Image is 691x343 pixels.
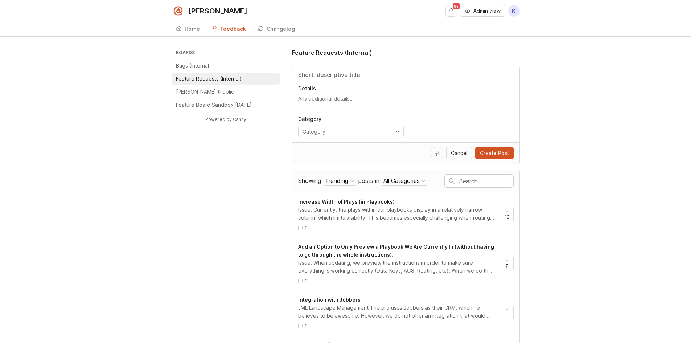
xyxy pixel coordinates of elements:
[453,3,460,9] span: 99
[176,62,211,69] p: Bugs (Internal)
[298,95,514,110] textarea: Details
[172,22,205,37] a: Home
[305,278,308,284] span: 0
[172,86,280,98] a: [PERSON_NAME] (Public)
[505,214,510,220] span: 13
[512,7,516,15] span: K
[460,5,505,17] button: Admin view
[174,48,280,58] h3: Boards
[298,115,404,123] p: Category
[172,60,280,72] a: Bugs (Internal)
[501,305,514,320] button: 1
[204,115,247,123] a: Powered by Canny
[298,243,501,284] a: Add an Option to Only Preview a Playbook We Are Currently In (without having to go through the wh...
[176,101,252,109] p: Feature Board Sandbox [DATE]
[480,150,509,157] span: Create Post
[325,177,348,185] div: Trending
[172,73,280,85] a: Feature Requests (Internal)
[207,22,251,37] a: Feedback
[221,26,246,32] div: Feedback
[254,22,300,37] a: Changelog
[298,244,494,258] span: Add an Option to Only Preview a Playbook We Are Currently In (without having to go through the wh...
[298,199,395,205] span: Increase Width of Plays (in Playbooks)
[392,129,403,135] svg: toggle icon
[176,75,242,82] p: Feature Requests (Internal)
[188,7,247,15] div: [PERSON_NAME]
[446,147,472,159] button: Cancel
[298,177,321,184] span: Showing
[298,126,404,138] div: toggle menu
[298,85,514,92] p: Details
[298,198,501,231] a: Increase Width of Plays (in Playbooks)Issue: Currently, the plays within our playbooks display in...
[172,99,280,111] a: Feature Board Sandbox [DATE]
[508,5,520,17] button: K
[324,176,356,186] button: Showing
[475,147,514,159] button: Create Post
[185,26,200,32] div: Home
[383,177,420,185] div: All Categories
[172,4,185,17] img: Smith.ai logo
[501,256,514,271] button: 7
[176,88,236,95] p: [PERSON_NAME] (Public)
[267,26,295,32] div: Changelog
[303,128,391,136] input: Category
[473,7,501,15] span: Admin view
[292,48,372,57] h1: Feature Requests (Internal)
[459,177,513,185] input: Search…
[451,150,468,157] span: Cancel
[298,304,495,320] div: JML Landscape Management The pro uses Jobbers as their CRM, which he believes to be awesome. Howe...
[305,225,308,231] span: 0
[298,70,514,79] input: Title
[298,206,495,222] div: Issue: Currently, the plays within our playbooks display in a relatively narrow column, which lim...
[501,207,514,222] button: 13
[305,323,308,329] span: 0
[298,259,495,275] div: Issue: When updating, we preview the instructions in order to make sure everything is working cor...
[506,263,508,269] span: 7
[382,176,427,186] button: posts in
[298,296,501,329] a: Integration with JobbersJML Landscape Management The pro uses Jobbers as their CRM, which he beli...
[445,5,457,17] button: Notifications
[506,312,508,318] span: 1
[298,297,361,303] span: Integration with Jobbers
[358,177,379,184] span: posts in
